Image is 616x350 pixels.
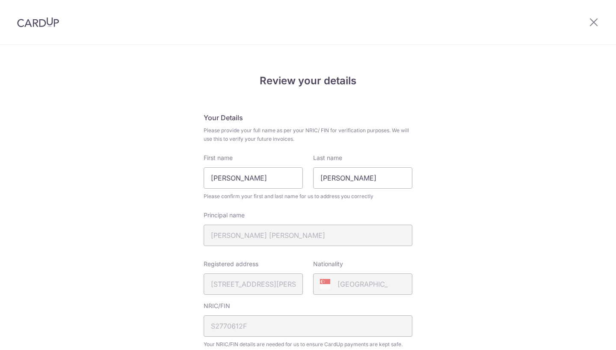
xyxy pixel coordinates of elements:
[204,126,412,143] span: Please provide your full name as per your NRIC/ FIN for verification purposes. We will use this t...
[313,167,412,189] input: Last name
[17,17,59,27] img: CardUp
[204,113,412,123] h5: Your Details
[313,260,343,268] label: Nationality
[204,73,412,89] h4: Review your details
[204,192,412,201] span: Please confirm your first and last name for us to address you correctly
[204,260,258,268] label: Registered address
[204,154,233,162] label: First name
[204,211,245,219] label: Principal name
[313,154,342,162] label: Last name
[204,302,230,310] label: NRIC/FIN
[204,167,303,189] input: First Name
